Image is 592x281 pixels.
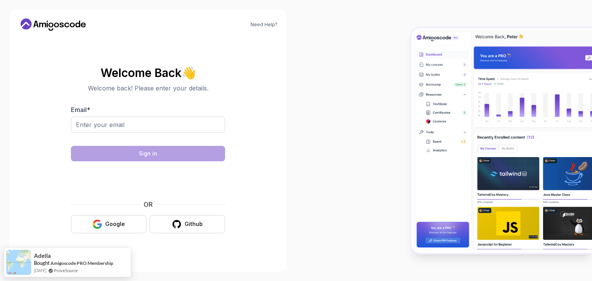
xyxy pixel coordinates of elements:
[251,22,277,28] a: Need Help?
[34,260,50,266] span: Bought
[144,200,153,209] p: OR
[54,268,78,273] a: ProveSource
[71,106,90,114] label: Email *
[105,220,125,228] div: Google
[411,28,592,253] img: Amigoscode Dashboard
[50,260,113,266] a: Amigoscode PRO Membership
[71,146,225,161] button: Sign in
[18,18,88,31] a: Home link
[71,67,225,79] h2: Welcome Back
[90,166,206,195] iframe: Widget containing checkbox for hCaptcha security challenge
[6,250,31,275] img: provesource social proof notification image
[150,215,225,233] button: Github
[71,84,225,93] p: Welcome back! Please enter your details.
[71,215,146,233] button: Google
[185,220,203,228] div: Github
[34,253,51,259] span: Adella
[34,267,46,274] span: [DATE]
[181,66,195,79] span: 👋
[71,117,225,133] input: Enter your email
[139,150,157,157] div: Sign in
